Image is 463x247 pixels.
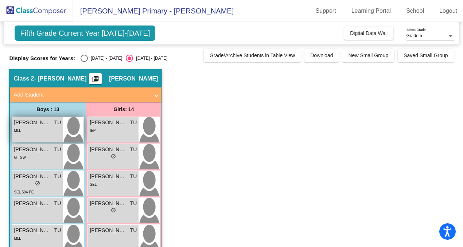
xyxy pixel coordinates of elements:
[90,183,97,187] span: SEL
[90,146,126,153] span: [PERSON_NAME] ([PERSON_NAME]) [PERSON_NAME]
[130,146,137,153] span: TU
[86,102,162,117] div: Girls: 14
[88,55,122,62] div: [DATE] - [DATE]
[14,190,34,194] span: SEL 504 PE
[433,5,463,17] a: Logout
[346,5,397,17] a: Learning Portal
[111,208,116,213] span: do_not_disturb_alt
[342,49,394,62] button: New Small Group
[91,75,100,86] mat-icon: picture_as_pdf
[14,227,50,234] span: [PERSON_NAME]
[130,119,137,126] span: TU
[14,129,21,133] span: MLL
[9,55,75,62] span: Display Scores for Years:
[14,236,21,240] span: MLL
[14,156,26,160] span: GT SW
[406,33,422,38] span: Grade 5
[10,87,162,102] mat-expansion-panel-header: Add Student
[15,26,155,41] span: Fifth Grade Current Year [DATE]-[DATE]
[310,52,333,58] span: Download
[10,102,86,117] div: Boys : 13
[89,73,102,84] button: Print Students Details
[400,5,430,17] a: School
[350,30,388,36] span: Digital Data Wall
[14,146,50,153] span: [PERSON_NAME]
[130,200,137,207] span: TU
[111,154,116,159] span: do_not_disturb_alt
[54,227,61,234] span: TU
[14,119,50,126] span: [PERSON_NAME]
[54,200,61,207] span: TU
[90,200,126,207] span: [PERSON_NAME]
[348,52,388,58] span: New Small Group
[14,200,50,207] span: [PERSON_NAME] [PERSON_NAME]
[81,55,167,62] mat-radio-group: Select an option
[14,173,50,180] span: [PERSON_NAME]
[13,91,149,99] mat-panel-title: Add Student
[210,52,295,58] span: Grade/Archive Students in Table View
[310,5,342,17] a: Support
[90,119,126,126] span: [PERSON_NAME]
[304,49,339,62] button: Download
[133,55,167,62] div: [DATE] - [DATE]
[204,49,301,62] button: Grade/Archive Students in Table View
[404,52,448,58] span: Saved Small Group
[13,75,34,82] span: Class 2
[130,173,137,180] span: TU
[344,27,393,40] button: Digital Data Wall
[34,75,86,82] span: - [PERSON_NAME]
[398,49,454,62] button: Saved Small Group
[109,75,158,82] span: [PERSON_NAME]
[90,227,126,234] span: [PERSON_NAME]
[90,129,96,133] span: IEP
[130,227,137,234] span: TU
[54,173,61,180] span: TU
[54,119,61,126] span: TU
[90,173,126,180] span: [PERSON_NAME]
[35,181,40,186] span: do_not_disturb_alt
[54,146,61,153] span: TU
[73,5,234,17] span: [PERSON_NAME] Primary - [PERSON_NAME]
